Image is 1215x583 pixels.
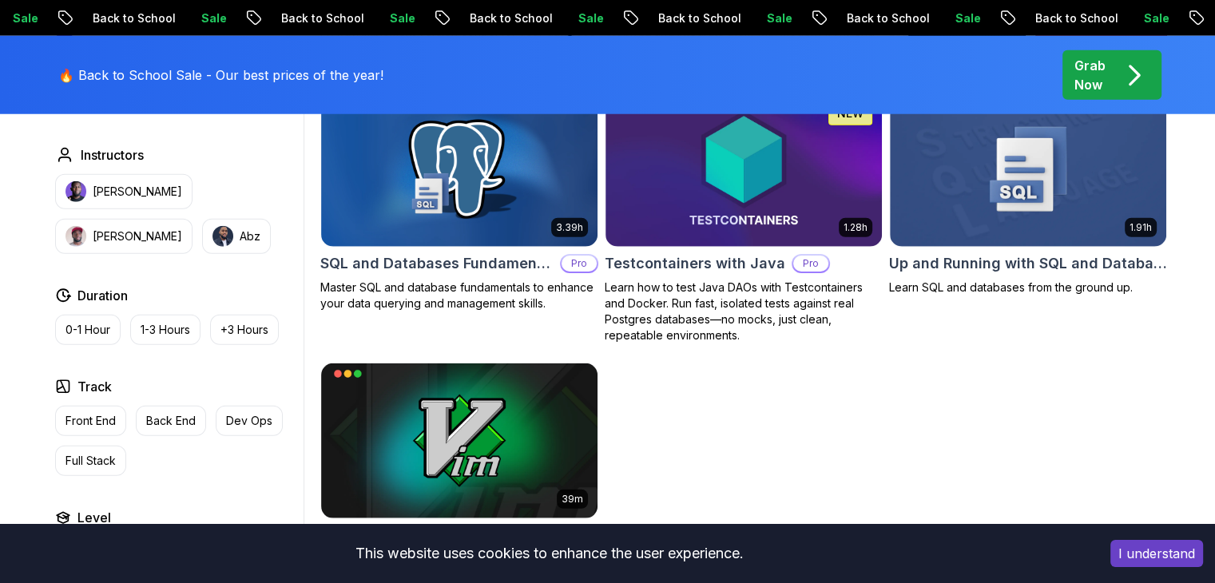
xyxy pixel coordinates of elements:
[216,406,283,436] button: Dev Ops
[55,219,193,254] button: instructor img[PERSON_NAME]
[562,493,583,506] p: 39m
[66,10,174,26] p: Back to School
[889,91,1167,295] a: Up and Running with SQL and Databases card1.91hUp and Running with SQL and DatabasesLearn SQL and...
[889,280,1167,295] p: Learn SQL and databases from the ground up.
[320,363,598,567] a: VIM Essentials card39mVIM EssentialsProLearn the basics of Linux and Bash.
[740,10,791,26] p: Sale
[66,322,110,338] p: 0-1 Hour
[363,10,414,26] p: Sale
[254,10,363,26] p: Back to School
[136,406,206,436] button: Back End
[226,413,272,429] p: Dev Ops
[1074,56,1106,94] p: Grab Now
[77,377,112,396] h2: Track
[605,91,883,343] a: Testcontainers with Java card1.28hNEWTestcontainers with JavaProLearn how to test Java DAOs with ...
[55,315,121,345] button: 0-1 Hour
[1117,10,1168,26] p: Sale
[77,508,111,527] h2: Level
[55,406,126,436] button: Front End
[890,92,1166,247] img: Up and Running with SQL and Databases card
[1110,540,1203,567] button: Accept cookies
[1008,10,1117,26] p: Back to School
[321,92,598,247] img: SQL and Databases Fundamentals card
[58,65,383,85] p: 🔥 Back to School Sale - Our best prices of the year!
[146,413,196,429] p: Back End
[141,322,190,338] p: 1-3 Hours
[66,181,86,202] img: instructor img
[605,252,785,275] h2: Testcontainers with Java
[93,228,182,244] p: [PERSON_NAME]
[55,174,193,209] button: instructor img[PERSON_NAME]
[212,226,233,247] img: instructor img
[443,10,551,26] p: Back to School
[556,221,583,234] p: 3.39h
[220,322,268,338] p: +3 Hours
[793,256,828,272] p: Pro
[93,184,182,200] p: [PERSON_NAME]
[562,256,597,272] p: Pro
[605,280,883,343] p: Learn how to test Java DAOs with Testcontainers and Docker. Run fast, isolated tests against real...
[12,536,1086,571] div: This website uses cookies to enhance the user experience.
[1130,221,1152,234] p: 1.91h
[820,10,928,26] p: Back to School
[66,226,86,247] img: instructor img
[928,10,979,26] p: Sale
[210,315,279,345] button: +3 Hours
[320,280,598,311] p: Master SQL and database fundamentals to enhance your data querying and management skills.
[81,145,144,165] h2: Instructors
[631,10,740,26] p: Back to School
[844,221,868,234] p: 1.28h
[551,10,602,26] p: Sale
[606,92,882,247] img: Testcontainers with Java card
[77,286,128,305] h2: Duration
[240,228,260,244] p: Abz
[202,219,271,254] button: instructor imgAbz
[66,413,116,429] p: Front End
[320,252,554,275] h2: SQL and Databases Fundamentals
[66,453,116,469] p: Full Stack
[889,252,1167,275] h2: Up and Running with SQL and Databases
[321,363,598,518] img: VIM Essentials card
[130,315,201,345] button: 1-3 Hours
[174,10,225,26] p: Sale
[320,91,598,311] a: SQL and Databases Fundamentals card3.39hSQL and Databases FundamentalsProMaster SQL and database ...
[55,446,126,476] button: Full Stack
